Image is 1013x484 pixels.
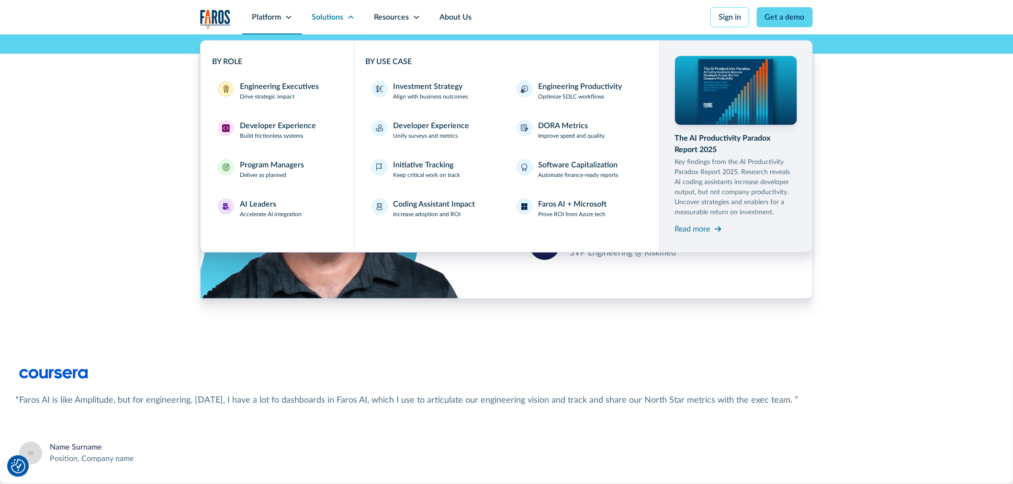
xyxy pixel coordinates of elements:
[240,159,304,171] div: Program Managers
[394,81,463,92] div: Investment Strategy
[50,453,134,465] div: Position, Company name
[511,193,648,224] a: Faros AI + MicrosoftProve ROI from Azure tech
[539,210,606,219] p: Prove ROI from Azure tech
[394,132,458,140] p: Unify surveys and metrics
[366,56,648,67] div: BY USE CASE
[240,171,286,179] p: Deliver as planned
[222,85,230,93] img: Engineering Executives
[511,114,648,146] a: DORA MetricsImprove speed and quality
[11,459,25,473] button: Cookie Settings
[675,56,798,237] a: The AI Productivity Paradox Report 2025Key findings from the AI Productivity Paradox Report 2025....
[675,223,710,235] div: Read more
[252,11,281,23] div: Platform
[212,114,342,146] a: Developer ExperienceDeveloper ExperienceBuild frictionless systems
[366,75,503,107] a: Investment StrategyAlign with business outcomes
[50,442,134,453] div: Name Surname
[366,114,503,146] a: Developer ExperienceUnify surveys and metrics
[675,157,798,218] p: Key findings from the AI Productivity Paradox Report 2025. Research reveals AI coding assistants ...
[240,120,316,132] div: Developer Experience
[11,459,25,473] img: Revisit consent button
[19,395,799,407] div: Faros AI is like Amplitude, but for engineering. [DATE], I have a lot fo dashboards in Faros AI, ...
[240,81,319,92] div: Engineering Executives
[16,395,19,406] div: “
[539,81,622,92] div: Engineering Productivity
[539,171,619,179] p: Automate finance-ready reports
[222,203,230,210] img: AI Leaders
[511,154,648,185] a: Software CapitalizationAutomate finance-ready reports
[19,364,88,379] img: Logo of the online learning platform Coursera.
[539,92,605,101] p: Optimize SDLC workflows
[212,154,342,185] a: Program ManagersProgram ManagersDeliver as planned
[710,7,749,27] a: Sign in
[222,164,230,171] img: Program Managers
[394,159,454,171] div: Initiative Tracking
[200,10,231,29] a: home
[312,11,343,23] div: Solutions
[240,210,302,219] p: Accelerate AI integration
[366,193,503,224] a: Coding Assistant ImpactIncrease adoption and ROI
[539,159,618,171] div: Software Capitalization
[240,132,303,140] p: Build frictionless systems
[675,132,798,155] div: The AI Productivity Paradox Report 2025
[222,124,230,132] img: Developer Experience
[570,247,676,260] div: SVP Engineering @ Riskified
[366,154,503,185] a: Initiative TrackingKeep critical work on track
[200,10,231,29] img: Logo of the analytics and reporting company Faros.
[539,132,605,140] p: Improve speed and quality
[539,198,607,210] div: Faros AI + Microsoft
[374,11,409,23] div: Resources
[394,120,470,132] div: Developer Experience
[212,56,342,67] div: BY ROLE
[757,7,813,27] a: Get a demo
[511,75,648,107] a: Engineering ProductivityOptimize SDLC workflows
[394,92,468,101] p: Align with business outcomes
[394,171,461,179] p: Keep critical work on track
[394,198,475,210] div: Coding Assistant Impact
[212,193,342,224] a: AI LeadersAI LeadersAccelerate AI integration
[240,92,294,101] p: Drive strategic impact
[200,34,813,253] nav: Solutions
[240,198,276,210] div: AI Leaders
[539,120,588,132] div: DORA Metrics
[212,75,342,107] a: Engineering ExecutivesEngineering ExecutivesDrive strategic impact
[394,210,461,219] p: Increase adoption and ROI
